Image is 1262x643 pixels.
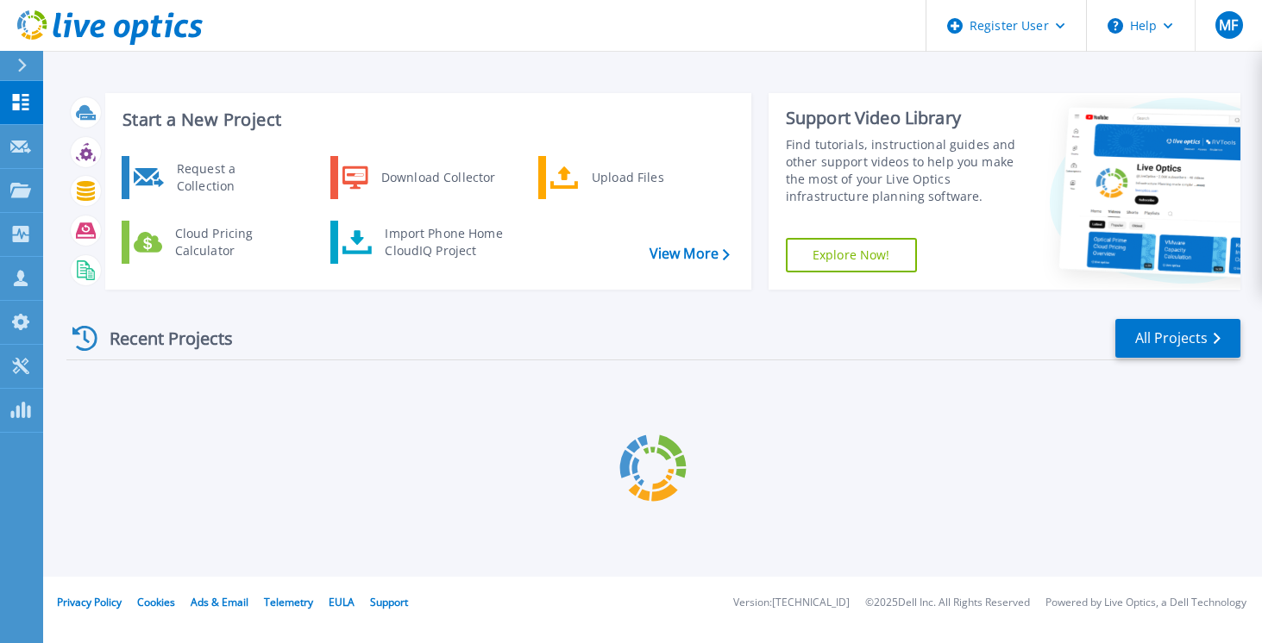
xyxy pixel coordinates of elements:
a: All Projects [1115,319,1240,358]
a: Request a Collection [122,156,298,199]
div: Request a Collection [168,160,294,195]
li: © 2025 Dell Inc. All Rights Reserved [865,597,1030,609]
h3: Start a New Project [122,110,729,129]
div: Cloud Pricing Calculator [166,225,294,259]
li: Version: [TECHNICAL_ID] [733,597,850,609]
div: Upload Files [583,160,711,195]
a: Privacy Policy [57,595,122,609]
a: Upload Files [538,156,715,199]
div: Recent Projects [66,317,256,359]
a: Cookies [137,595,175,609]
div: Support Video Library [786,107,1022,129]
div: Import Phone Home CloudIQ Project [376,225,511,259]
a: EULA [329,595,355,609]
span: MF [1219,18,1238,32]
a: Download Collector [330,156,507,199]
a: Support [370,595,408,609]
a: Cloud Pricing Calculator [122,221,298,264]
div: Find tutorials, instructional guides and other support videos to help you make the most of your L... [786,136,1022,205]
a: Ads & Email [191,595,248,609]
a: Telemetry [264,595,313,609]
a: View More [650,246,730,262]
div: Download Collector [373,160,503,195]
li: Powered by Live Optics, a Dell Technology [1045,597,1246,609]
a: Explore Now! [786,238,917,272]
